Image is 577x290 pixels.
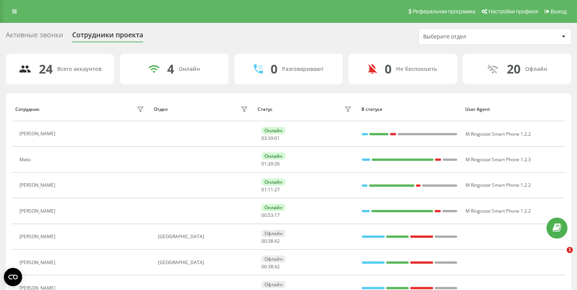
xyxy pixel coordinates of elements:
iframe: Intercom live chat [551,247,569,265]
div: Всего аккаунтов [57,66,102,72]
div: Онлайн [179,66,200,72]
div: [PERSON_NAME] [19,260,57,265]
span: M Ringostat Smart Phone 1.2.3 [466,156,531,163]
span: Настройки профиля [488,8,538,14]
div: [PERSON_NAME] [19,183,57,188]
span: Реферальная программа [413,8,475,14]
div: В статусе [361,107,458,112]
span: 20 [268,160,273,167]
div: Офлайн [525,66,547,72]
div: [PERSON_NAME] [19,131,57,136]
div: Выберите отдел [423,34,514,40]
span: 01 [261,186,267,193]
div: : : [261,239,280,244]
div: Maks [19,157,33,162]
span: M Ringostat Smart Phone 1.2.2 [466,131,531,137]
div: : : [261,264,280,269]
span: Выход [551,8,567,14]
div: [PERSON_NAME] [19,208,57,214]
div: Офлайн [261,230,286,237]
div: Онлайн [261,127,285,134]
div: : : [261,136,280,141]
span: 27 [274,186,280,193]
div: 0 [385,62,392,76]
div: Онлайн [261,152,285,160]
div: Онлайн [261,178,285,186]
span: 01 [261,160,267,167]
span: 39 [268,135,273,141]
div: Офлайн [261,281,286,288]
div: 0 [271,62,277,76]
div: Не беспокоить [396,66,437,72]
div: Сотрудник [15,107,40,112]
div: Разговаривают [282,66,324,72]
div: 24 [39,62,53,76]
span: 38 [268,238,273,244]
span: 1 [567,247,573,253]
div: : : [261,213,280,218]
span: 11 [268,186,273,193]
div: Активные звонки [6,31,63,43]
div: Сотрудники проекта [72,31,143,43]
div: Статус [258,107,272,112]
span: 38 [268,263,273,270]
div: 4 [167,62,174,76]
span: 00 [261,212,267,218]
span: 00 [261,238,267,244]
button: Open CMP widget [4,268,22,286]
div: : : [261,161,280,167]
span: 00 [261,263,267,270]
div: Онлайн [261,204,285,211]
span: 01 [274,135,280,141]
div: [PERSON_NAME] [19,234,57,239]
span: 17 [274,212,280,218]
span: M Ringostat Smart Phone 1.2.2 [466,182,531,188]
span: M Ringostat Smart Phone 1.2.2 [466,208,531,214]
div: Офлайн [261,255,286,263]
span: 26 [274,160,280,167]
span: 42 [274,263,280,270]
div: Отдел [154,107,168,112]
div: [GEOGRAPHIC_DATA] [158,234,250,239]
span: 42 [274,238,280,244]
span: 53 [268,212,273,218]
span: 03 [261,135,267,141]
div: : : [261,187,280,192]
div: [GEOGRAPHIC_DATA] [158,260,250,265]
div: 20 [507,62,521,76]
div: User Agent [465,107,562,112]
